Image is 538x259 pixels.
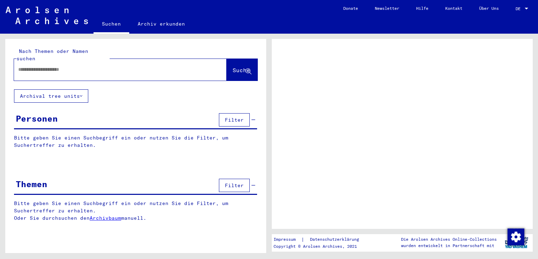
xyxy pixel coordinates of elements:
[401,243,497,249] p: wurden entwickelt in Partnerschaft mit
[16,178,47,190] div: Themen
[14,89,88,103] button: Archival tree units
[274,236,367,243] div: |
[6,7,88,24] img: Arolsen_neg.svg
[516,6,523,11] span: DE
[16,112,58,125] div: Personen
[508,229,524,245] img: Zustimmung ändern
[219,179,250,192] button: Filter
[219,113,250,127] button: Filter
[274,236,301,243] a: Impressum
[14,200,257,222] p: Bitte geben Sie einen Suchbegriff ein oder nutzen Sie die Filter, um Suchertreffer zu erhalten. O...
[90,215,121,221] a: Archivbaum
[401,236,497,243] p: Die Arolsen Archives Online-Collections
[503,234,530,251] img: yv_logo.png
[94,15,129,34] a: Suchen
[225,117,244,123] span: Filter
[14,134,257,149] p: Bitte geben Sie einen Suchbegriff ein oder nutzen Sie die Filter, um Suchertreffer zu erhalten.
[225,182,244,189] span: Filter
[227,59,257,81] button: Suche
[16,48,88,62] mat-label: Nach Themen oder Namen suchen
[274,243,367,250] p: Copyright © Arolsen Archives, 2021
[233,67,250,74] span: Suche
[304,236,367,243] a: Datenschutzerklärung
[129,15,193,32] a: Archiv erkunden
